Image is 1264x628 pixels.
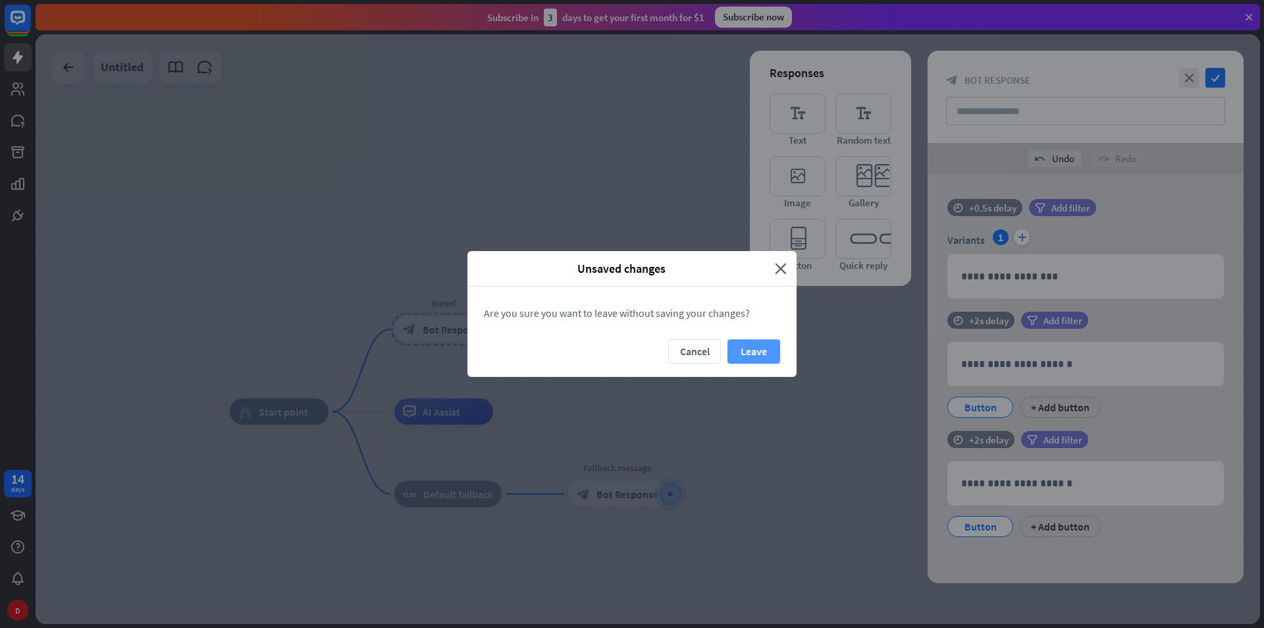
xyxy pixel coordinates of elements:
[477,261,765,276] span: Unsaved changes
[775,261,787,276] i: close
[668,339,721,364] button: Cancel
[484,306,750,320] span: Are you sure you want to leave without saving your changes?
[11,5,50,45] button: Open LiveChat chat widget
[727,339,780,364] button: Leave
